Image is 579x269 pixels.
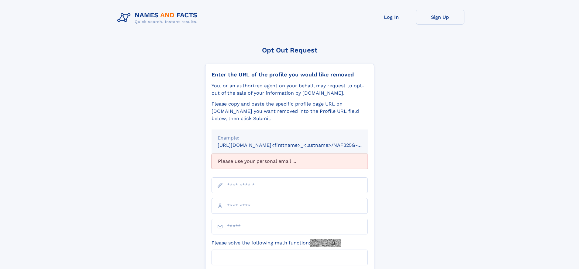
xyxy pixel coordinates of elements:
label: Please solve the following math function: [212,239,341,247]
img: Logo Names and Facts [115,10,202,26]
div: Example: [218,134,362,142]
a: Log In [367,10,416,25]
div: Opt Out Request [205,46,374,54]
div: You, or an authorized agent on your behalf, may request to opt-out of the sale of your informatio... [212,82,368,97]
div: Please copy and paste the specific profile page URL on [DOMAIN_NAME] you want removed into the Pr... [212,100,368,122]
a: Sign Up [416,10,464,25]
div: Please use your personal email ... [212,154,368,169]
div: Enter the URL of the profile you would like removed [212,71,368,78]
small: [URL][DOMAIN_NAME]<firstname>_<lastname>/NAF325G-xxxxxxxx [218,142,379,148]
